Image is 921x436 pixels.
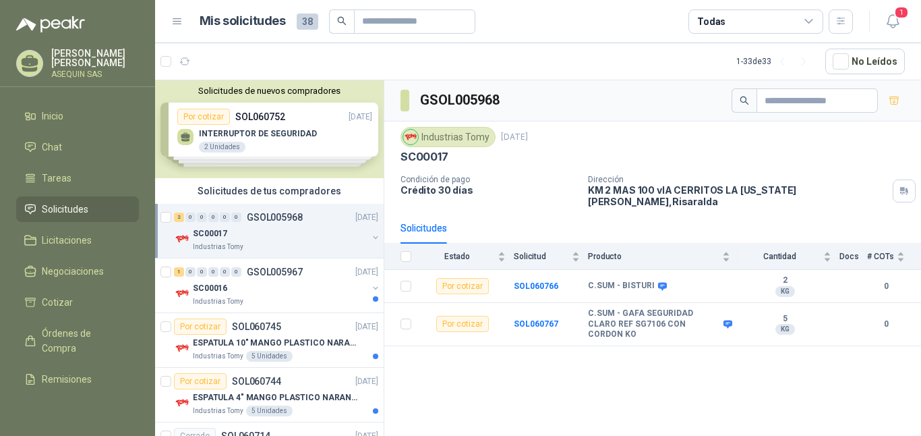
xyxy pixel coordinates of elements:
[403,130,418,144] img: Company Logo
[174,231,190,247] img: Company Logo
[355,266,378,279] p: [DATE]
[197,267,207,277] div: 0
[16,366,139,392] a: Remisiones
[881,9,905,34] button: 1
[155,368,384,423] a: Por cotizarSOL060744[DATE] Company LogoESPATULA 4" MANGO PLASTICO NARANJA MARCA TRUPPERIndustrias...
[16,290,139,315] a: Cotizar
[419,244,514,270] th: Estado
[588,184,887,207] p: KM 2 MAS 100 vIA CERRITOS LA [US_STATE] [PERSON_NAME] , Risaralda
[246,351,293,362] div: 5 Unidades
[355,211,378,224] p: [DATE]
[867,244,921,270] th: # COTs
[42,202,88,217] span: Solicitudes
[337,16,347,26] span: search
[42,372,92,387] span: Remisiones
[16,321,139,361] a: Órdenes de Compra
[436,278,489,294] div: Por cotizar
[400,127,496,147] div: Industrias Tomy
[738,314,831,325] b: 5
[160,86,378,96] button: Solicitudes de nuevos compradores
[825,49,905,74] button: No Leídos
[894,6,909,19] span: 1
[174,373,227,389] div: Por cotizar
[514,319,558,329] a: SOL060767
[16,258,139,284] a: Negociaciones
[208,267,218,277] div: 0
[42,171,71,186] span: Tareas
[697,14,725,29] div: Todas
[197,213,207,222] div: 0
[51,49,139,67] p: [PERSON_NAME] [PERSON_NAME]
[42,140,62,155] span: Chat
[16,196,139,222] a: Solicitudes
[174,267,184,277] div: 1
[355,375,378,388] p: [DATE]
[193,391,361,404] p: ESPATULA 4" MANGO PLASTICO NARANJA MARCA TRUPPER
[208,213,218,222] div: 0
[232,377,281,386] p: SOL060744
[174,319,227,335] div: Por cotizar
[738,275,831,286] b: 2
[867,280,905,293] b: 0
[740,96,749,105] span: search
[155,178,384,204] div: Solicitudes de tus compradores
[42,264,104,279] span: Negociaciones
[193,227,227,240] p: SC00017
[193,242,243,252] p: Industrias Tomy
[297,13,318,30] span: 38
[588,244,738,270] th: Producto
[185,267,196,277] div: 0
[839,244,867,270] th: Docs
[51,70,139,78] p: ASEQUIN SAS
[736,51,814,72] div: 1 - 33 de 33
[514,252,569,261] span: Solicitud
[867,318,905,331] b: 0
[155,313,384,368] a: Por cotizarSOL060745[DATE] Company LogoESPATULA 10" MANGO PLASTICO NARANJA MARCA TRUPPERIndustria...
[775,324,795,335] div: KG
[174,264,381,307] a: 1 0 0 0 0 0 GSOL005967[DATE] Company LogoSC00016Industrias Tomy
[42,233,92,248] span: Licitaciones
[174,340,190,356] img: Company Logo
[193,296,243,307] p: Industrias Tomy
[16,398,139,423] a: Configuración
[232,322,281,331] p: SOL060745
[193,282,227,295] p: SC00016
[16,16,85,32] img: Logo peakr
[174,285,190,302] img: Company Logo
[514,281,558,291] a: SOL060766
[588,308,720,340] b: C.SUM - GAFA SEGURIDAD CLARO REF SG7106 CON CORDON KO
[193,406,243,416] p: Industrias Tomy
[174,395,190,411] img: Company Logo
[155,80,384,178] div: Solicitudes de nuevos compradoresPor cotizarSOL060752[DATE] INTERRUPTOR DE SEGURIDAD2 UnidadesPor...
[246,406,293,416] div: 5 Unidades
[436,316,489,332] div: Por cotizar
[16,227,139,253] a: Licitaciones
[16,103,139,129] a: Inicio
[193,351,243,362] p: Industrias Tomy
[220,213,230,222] div: 0
[514,244,588,270] th: Solicitud
[247,213,303,222] p: GSOL005968
[588,281,655,292] b: C.SUM - BISTURI
[355,321,378,333] p: [DATE]
[400,184,577,196] p: Crédito 30 días
[42,109,63,124] span: Inicio
[42,295,73,310] span: Cotizar
[220,267,230,277] div: 0
[501,131,528,144] p: [DATE]
[588,252,719,261] span: Producto
[231,267,241,277] div: 0
[247,267,303,277] p: GSOL005967
[400,175,577,184] p: Condición de pago
[231,213,241,222] div: 0
[400,221,447,236] div: Solicitudes
[588,175,887,184] p: Dirección
[174,213,184,222] div: 2
[775,286,795,297] div: KG
[193,337,361,350] p: ESPATULA 10" MANGO PLASTICO NARANJA MARCA TRUPPER
[16,165,139,191] a: Tareas
[867,252,894,261] span: # COTs
[200,11,286,31] h1: Mis solicitudes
